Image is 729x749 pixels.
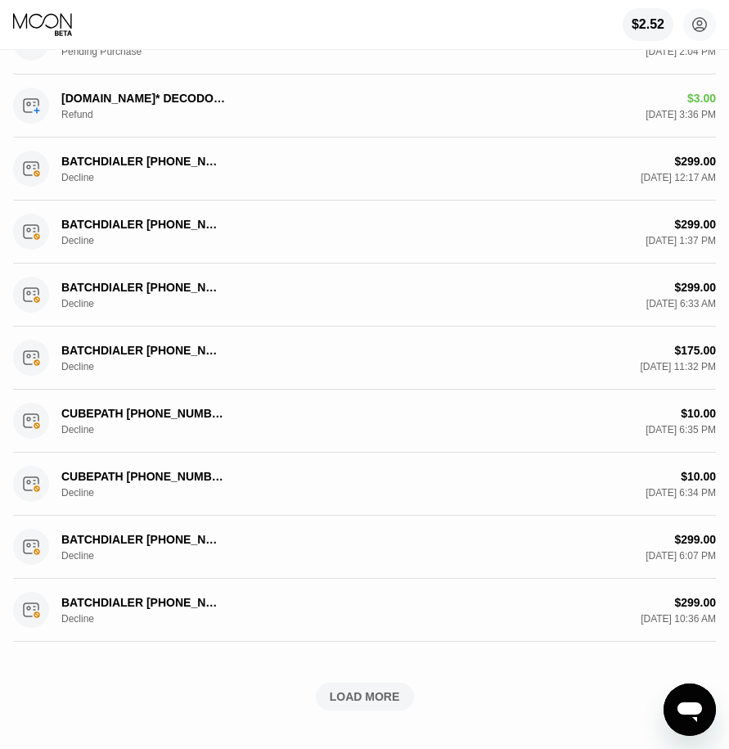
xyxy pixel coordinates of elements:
div: [DOMAIN_NAME]* DECODO ASTORIA US [61,92,225,105]
div: BATCHDIALER [PHONE_NUMBER] US [61,533,225,546]
div: $3.00 [687,92,716,105]
div: $10.00 [681,407,716,420]
div: Decline [61,487,143,499]
div: $299.00 [674,281,716,294]
iframe: Button to launch messaging window [664,684,716,736]
div: $10.00 [681,470,716,483]
div: BATCHDIALER [PHONE_NUMBER] US [61,344,225,357]
div: BATCHDIALER [PHONE_NUMBER] US [61,596,225,609]
div: CUBEPATH [PHONE_NUMBER] US [61,407,225,420]
div: [DATE] 6:07 PM [646,550,716,562]
div: $175.00 [674,344,716,357]
div: $299.00 [674,155,716,168]
div: [DATE] 6:33 AM [646,298,716,309]
div: CUBEPATH [PHONE_NUMBER] USDecline$10.00[DATE] 6:35 PM [13,390,716,453]
div: Decline [61,235,143,246]
div: BATCHDIALER [PHONE_NUMBER] USDecline$299.00[DATE] 6:33 AM [13,264,716,327]
div: LOAD MORE [13,683,716,711]
div: Decline [61,424,143,435]
div: Decline [61,613,143,625]
div: [DATE] 11:32 PM [641,361,716,372]
div: Refund [61,109,143,120]
div: [DATE] 1:37 PM [646,235,716,246]
div: [DATE] 3:36 PM [646,109,716,120]
div: BATCHDIALER [PHONE_NUMBER] USDecline$299.00[DATE] 12:17 AM [13,138,716,201]
div: CUBEPATH [PHONE_NUMBER] US [61,470,225,483]
div: BATCHDIALER [PHONE_NUMBER] USDecline$299.00[DATE] 10:36 AM [13,579,716,642]
div: [DATE] 10:36 AM [641,613,716,625]
div: BATCHDIALER [PHONE_NUMBER] USDecline$299.00[DATE] 1:37 PM [13,201,716,264]
div: $2.52 [623,8,673,41]
div: BATCHDIALER [PHONE_NUMBER] USDecline$299.00[DATE] 6:07 PM [13,516,716,579]
div: Pending Purchase [61,46,143,57]
div: BATCHDIALER [PHONE_NUMBER] USDecline$175.00[DATE] 11:32 PM [13,327,716,390]
div: Decline [61,361,143,372]
div: Decline [61,298,143,309]
div: CUBEPATH [PHONE_NUMBER] USDecline$10.00[DATE] 6:34 PM [13,453,716,516]
div: $299.00 [674,596,716,609]
div: Decline [61,550,143,562]
div: [DOMAIN_NAME]* DECODO ASTORIA USRefund$3.00[DATE] 3:36 PM [13,74,716,138]
div: Decline [61,172,143,183]
div: BATCHDIALER [PHONE_NUMBER] US [61,281,225,294]
div: [DATE] 12:17 AM [641,172,716,183]
div: BATCHDIALER [PHONE_NUMBER] US [61,218,225,231]
div: $2.52 [632,17,664,32]
div: [DATE] 6:35 PM [646,424,716,435]
div: [DATE] 6:34 PM [646,487,716,499]
div: LOAD MORE [330,689,400,704]
div: $299.00 [674,533,716,546]
div: [DATE] 2:04 PM [646,46,716,57]
div: $299.00 [674,218,716,231]
div: BATCHDIALER [PHONE_NUMBER] US [61,155,225,168]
